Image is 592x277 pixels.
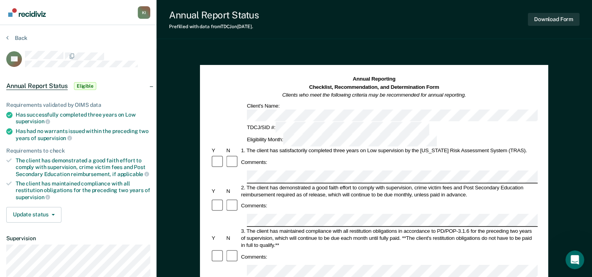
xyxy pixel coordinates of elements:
[240,147,538,154] div: 1. The client has satisfactorily completed three years on Low supervision by the [US_STATE] Risk ...
[6,82,68,90] span: Annual Report Status
[353,76,396,82] strong: Annual Reporting
[283,92,466,98] em: Clients who meet the following criteria may be recommended for annual reporting.
[6,147,150,154] div: Requirements to check
[16,194,50,200] span: supervision
[169,9,259,21] div: Annual Report Status
[16,157,150,177] div: The client has demonstrated a good faith effort to comply with supervision, crime victim fees and...
[225,234,240,241] div: N
[169,24,259,29] div: Prefilled with data from TDCJ on [DATE] .
[240,159,268,166] div: Comments:
[16,112,150,125] div: Has successfully completed three years on Low
[246,134,438,146] div: Eligibility Month:
[225,147,240,154] div: N
[16,118,50,124] span: supervision
[528,13,579,26] button: Download Form
[138,6,150,19] div: K I
[16,128,150,141] div: Has had no warrants issued within the preceding two years of
[6,207,61,223] button: Update status
[38,135,72,141] span: supervision
[246,122,430,134] div: TDCJ/SID #:
[211,187,225,194] div: Y
[309,84,439,90] strong: Checklist, Recommendation, and Determination Form
[240,227,538,248] div: 3. The client has maintained compliance with all restitution obligations in accordance to PD/POP-...
[8,8,46,17] img: Recidiviz
[138,6,150,19] button: Profile dropdown button
[211,147,225,154] div: Y
[117,171,149,177] span: applicable
[6,102,150,108] div: Requirements validated by OIMS data
[240,202,268,209] div: Comments:
[565,250,584,269] iframe: Intercom live chat
[211,234,225,241] div: Y
[240,253,268,260] div: Comments:
[240,184,538,198] div: 2. The client has demonstrated a good faith effort to comply with supervision, crime victim fees ...
[6,34,27,41] button: Back
[6,235,150,242] dt: Supervision
[16,180,150,200] div: The client has maintained compliance with all restitution obligations for the preceding two years of
[225,187,240,194] div: N
[74,82,96,90] span: Eligible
